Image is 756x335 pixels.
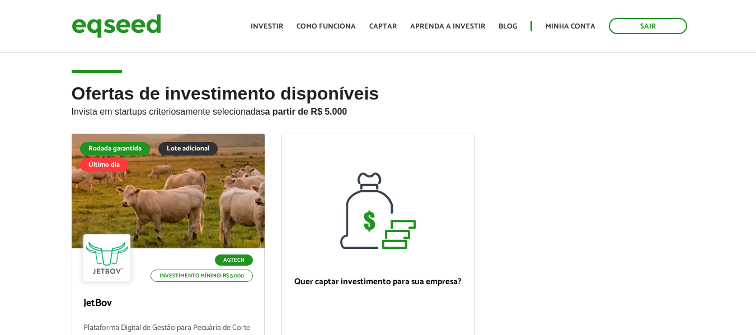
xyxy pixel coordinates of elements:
[369,23,397,30] a: Captar
[410,23,485,30] a: Aprenda a investir
[251,23,283,30] a: Investir
[72,11,161,41] img: EqSeed
[609,18,687,34] a: Sair
[158,142,218,155] div: Lote adicional
[72,103,685,117] p: Invista em startups criteriosamente selecionadas
[72,84,685,134] h2: Ofertas de investimento disponíveis
[265,107,348,116] strong: a partir de R$ 5.000
[546,23,595,30] a: Minha conta
[80,142,150,155] div: Rodada garantida
[83,298,253,310] p: JetBov
[293,277,463,287] p: Quer captar investimento para sua empresa?
[215,254,253,266] p: Agtech
[499,23,517,30] a: Blog
[80,158,128,172] div: Último dia
[151,270,253,282] p: Investimento mínimo: R$ 5.000
[297,23,356,30] a: Como funciona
